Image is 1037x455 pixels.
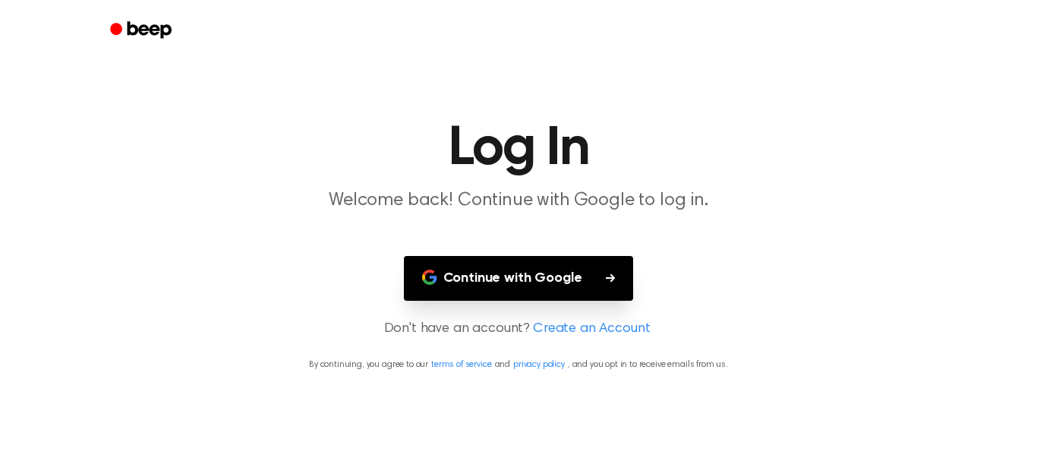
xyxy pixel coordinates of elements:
[18,358,1019,371] p: By continuing, you agree to our and , and you opt in to receive emails from us.
[404,256,634,301] button: Continue with Google
[513,360,565,369] a: privacy policy
[130,122,907,176] h1: Log In
[431,360,491,369] a: terms of service
[18,319,1019,340] p: Don't have an account?
[99,16,185,46] a: Beep
[533,319,650,340] a: Create an Account
[227,188,810,213] p: Welcome back! Continue with Google to log in.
